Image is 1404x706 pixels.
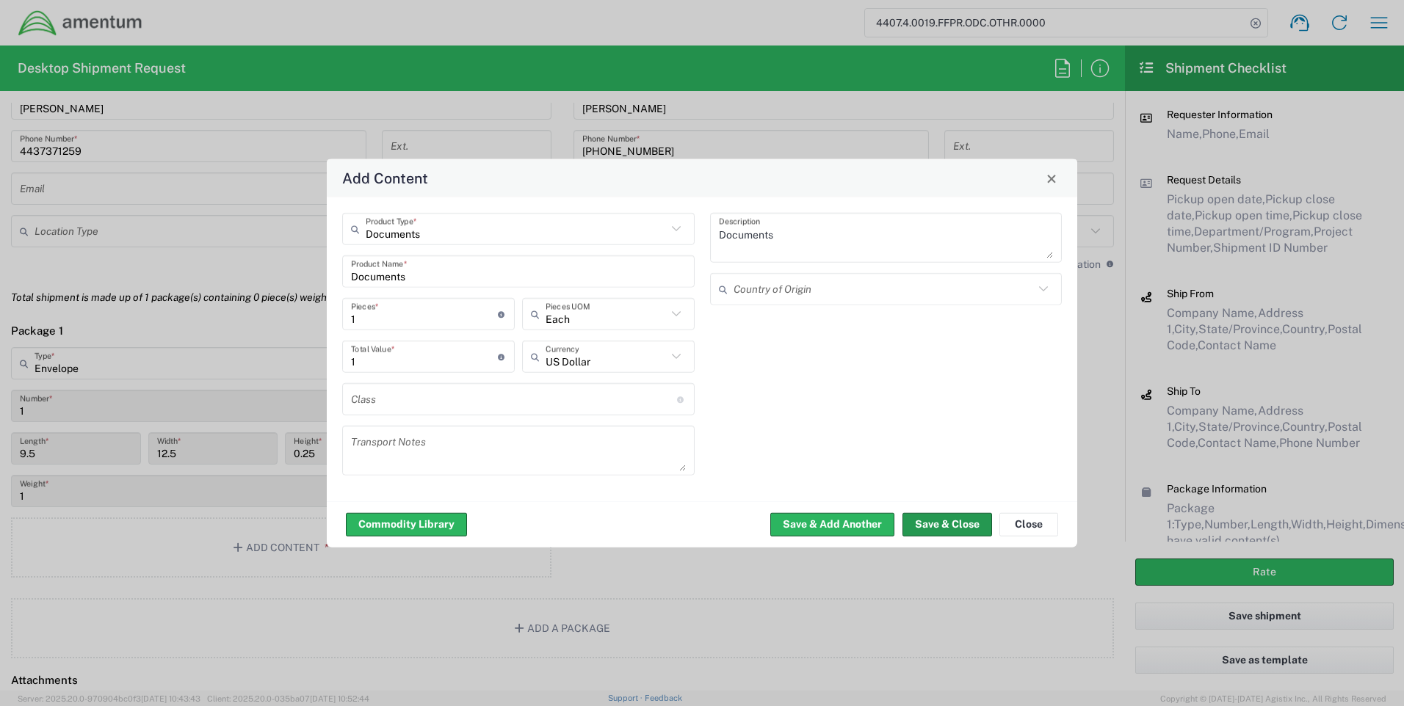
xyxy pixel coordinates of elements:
[346,512,467,536] button: Commodity Library
[999,512,1058,536] button: Close
[770,512,894,536] button: Save & Add Another
[342,167,428,189] h4: Add Content
[1041,168,1062,189] button: Close
[902,512,992,536] button: Save & Close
